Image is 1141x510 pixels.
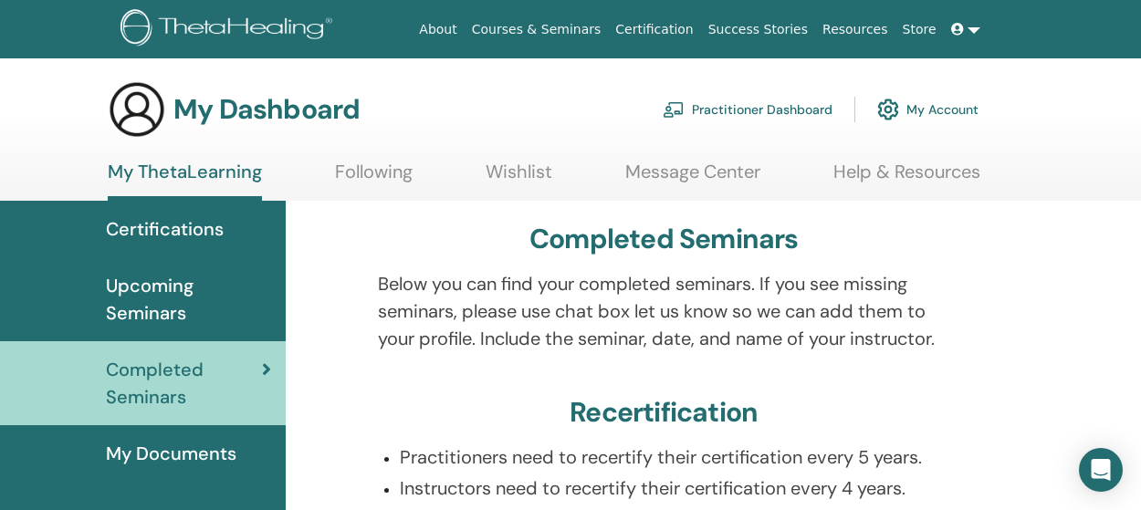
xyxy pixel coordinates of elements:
[486,161,552,196] a: Wishlist
[335,161,413,196] a: Following
[701,13,815,47] a: Success Stories
[106,215,224,243] span: Certifications
[173,93,360,126] h3: My Dashboard
[833,161,980,196] a: Help & Resources
[108,80,166,139] img: generic-user-icon.jpg
[400,474,949,502] p: Instructors need to recertify their certification every 4 years.
[570,396,758,429] h3: Recertification
[106,440,236,467] span: My Documents
[378,270,949,352] p: Below you can find your completed seminars. If you see missing seminars, please use chat box let ...
[106,272,271,327] span: Upcoming Seminars
[895,13,944,47] a: Store
[400,443,949,471] p: Practitioners need to recertify their certification every 5 years.
[815,13,895,47] a: Resources
[877,89,979,130] a: My Account
[108,161,262,201] a: My ThetaLearning
[608,13,700,47] a: Certification
[106,356,262,411] span: Completed Seminars
[663,89,832,130] a: Practitioner Dashboard
[465,13,609,47] a: Courses & Seminars
[625,161,760,196] a: Message Center
[412,13,464,47] a: About
[120,9,339,50] img: logo.png
[877,94,899,125] img: cog.svg
[529,223,799,255] h3: Completed Seminars
[663,101,685,118] img: chalkboard-teacher.svg
[1079,448,1123,492] div: Open Intercom Messenger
